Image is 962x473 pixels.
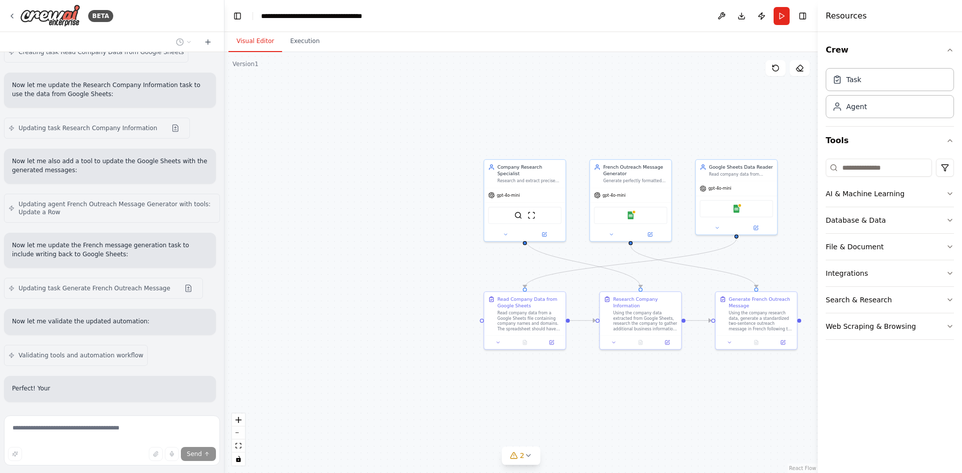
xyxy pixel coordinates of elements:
p: Now let me update the Research Company Information task to use the data from Google Sheets: [12,81,208,99]
g: Edge from 26ca6a2f-7418-4816-a39c-e0c670eea812 to f271bafc-ce6e-428c-b3b1-87f187ce92ea [570,317,595,324]
span: Updating task Generate French Outreach Message [19,284,170,292]
button: AI & Machine Learning [826,181,954,207]
div: BETA [88,10,113,22]
g: Edge from 414c736c-3497-464c-82e8-780497071679 to 391752a0-8e7f-455e-9596-8443a3f14317 [627,245,760,288]
button: Hide left sidebar [230,9,245,23]
button: Switch to previous chat [172,36,196,48]
span: gpt-4o-mini [708,186,732,191]
button: zoom in [232,413,245,426]
div: Using the company research data, generate a standardized two-sentence outreach message in French ... [729,310,793,331]
g: Edge from 0b842a0d-cf90-43a1-88c5-2f8cd07adec8 to f271bafc-ce6e-428c-b3b1-87f187ce92ea [522,238,644,287]
div: Company Research Specialist [498,164,562,177]
button: Integrations [826,260,954,286]
div: Version 1 [232,60,259,68]
div: Crew [826,64,954,126]
span: Send [187,450,202,458]
a: React Flow attribution [789,465,816,471]
div: Generate French Outreach MessageUsing the company research data, generate a standardized two-sent... [715,291,798,350]
div: Research Company Information [613,296,677,309]
img: SerperDevTool [514,211,522,219]
nav: breadcrumb [261,11,374,21]
div: French Outreach Message Generator [603,164,667,177]
button: Upload files [149,447,163,461]
button: Open in side panel [656,338,678,346]
button: Database & Data [826,207,954,233]
div: Research Company InformationUsing the company data extracted from Google Sheets, research the com... [599,291,682,350]
div: Read Company Data from Google SheetsRead company data from a Google Sheets file containing compan... [484,291,566,350]
button: No output available [511,338,539,346]
p: Now let me validate the updated automation: [12,317,208,326]
div: Company Research SpecialistResearch and extract precise business information about companies incl... [484,159,566,242]
button: Visual Editor [228,31,282,52]
div: Integrations [826,268,868,278]
div: Using the company data extracted from Google Sheets, research the company to gather additional bu... [613,310,677,331]
button: 2 [502,446,541,465]
button: Click to speak your automation idea [165,447,179,461]
img: Google Sheets [733,205,741,213]
button: toggle interactivity [232,452,245,465]
div: Web Scraping & Browsing [826,321,916,331]
button: Web Scraping & Browsing [826,313,954,339]
button: fit view [232,439,245,452]
div: Read Company Data from Google Sheets [498,296,562,309]
button: Start a new chat [200,36,216,48]
button: Execution [282,31,328,52]
g: Edge from 25b352a7-269c-4612-b995-7123a8b812c6 to 26ca6a2f-7418-4816-a39c-e0c670eea812 [522,238,740,287]
p: Now let me also add a tool to update the Google Sheets with the generated messages: [12,157,208,175]
div: Google Sheets Data ReaderRead company data from Google Sheets containing company names and domain... [695,159,778,235]
img: ScrapeWebsiteTool [528,211,536,219]
div: Generate perfectly formatted French outreach messages following the exact template structure whil... [603,178,667,184]
button: Open in side panel [737,224,775,232]
div: Generate French Outreach Message [729,296,793,309]
button: Tools [826,127,954,155]
div: Google Sheets Data Reader [709,164,773,170]
span: gpt-4o-mini [603,193,626,198]
div: Agent [846,102,867,112]
button: Open in side panel [631,231,669,239]
g: Edge from f271bafc-ce6e-428c-b3b1-87f187ce92ea to 391752a0-8e7f-455e-9596-8443a3f14317 [685,317,711,324]
div: React Flow controls [232,413,245,465]
button: Hide right sidebar [796,9,810,23]
button: Crew [826,36,954,64]
div: Read company data from a Google Sheets file containing company names and domains. The spreadsheet... [498,310,562,331]
img: Google Sheets [627,211,635,219]
h4: Resources [826,10,867,22]
button: No output available [627,338,655,346]
button: Improve this prompt [8,447,22,461]
button: Open in side panel [540,338,563,346]
button: File & Document [826,234,954,260]
span: Updating task Research Company Information [19,124,157,132]
span: 2 [520,450,525,460]
div: Database & Data [826,215,886,225]
span: Updating agent French Outreach Message Generator with tools: Update a Row [19,200,215,216]
div: Read company data from Google Sheets containing company names and domains, then process each row ... [709,172,773,177]
button: Open in side panel [526,231,563,239]
button: No output available [742,338,770,346]
div: File & Document [826,242,884,252]
button: zoom out [232,426,245,439]
div: Research and extract precise business information about companies including their name, target pr... [498,178,562,184]
div: Search & Research [826,295,892,305]
div: Task [846,75,861,85]
button: Search & Research [826,287,954,313]
p: Perfect! Your [12,384,208,393]
span: Validating tools and automation workflow [19,351,143,359]
span: gpt-4o-mini [497,193,520,198]
div: French Outreach Message GeneratorGenerate perfectly formatted French outreach messages following ... [589,159,672,242]
img: Logo [20,5,80,27]
p: Now let me update the French message generation task to include writing back to Google Sheets: [12,241,208,259]
div: Tools [826,155,954,348]
div: AI & Machine Learning [826,189,904,199]
span: Creating task Read Company Data from Google Sheets [19,48,184,56]
button: Open in side panel [772,338,794,346]
button: Send [181,447,216,461]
